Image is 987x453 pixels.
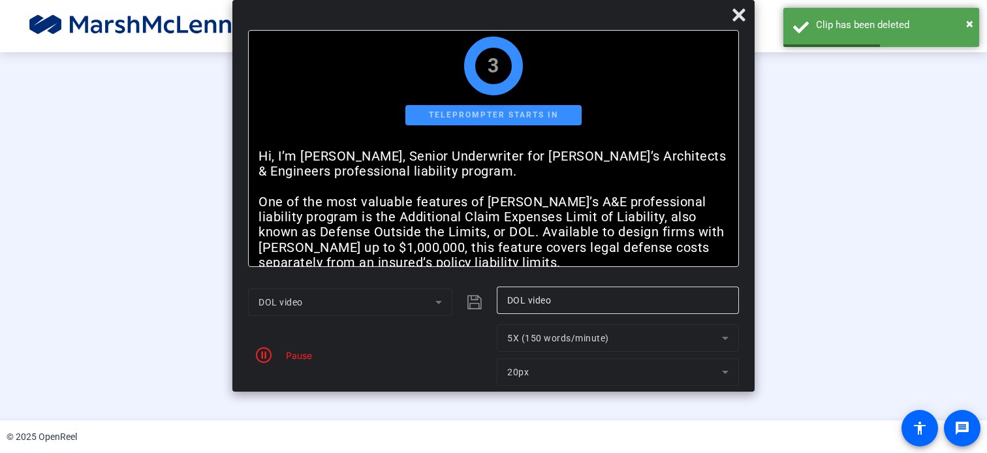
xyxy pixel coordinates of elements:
[954,420,970,436] mat-icon: message
[507,292,728,308] input: Title
[966,14,973,33] button: Close
[488,58,499,74] div: 3
[912,420,928,436] mat-icon: accessibility
[258,149,728,195] p: Hi, I’m [PERSON_NAME], Senior Underwriter for [PERSON_NAME]’s Architects & Engineers professional...
[258,195,728,286] p: One of the most valuable features of [PERSON_NAME]’s A&E professional liability program is the Ad...
[26,13,264,39] img: OpenReel logo
[966,16,973,31] span: ×
[7,430,77,444] div: © 2025 OpenReel
[279,349,312,362] div: Pause
[816,18,969,33] div: Clip has been deleted
[405,105,582,125] div: Teleprompter starts in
